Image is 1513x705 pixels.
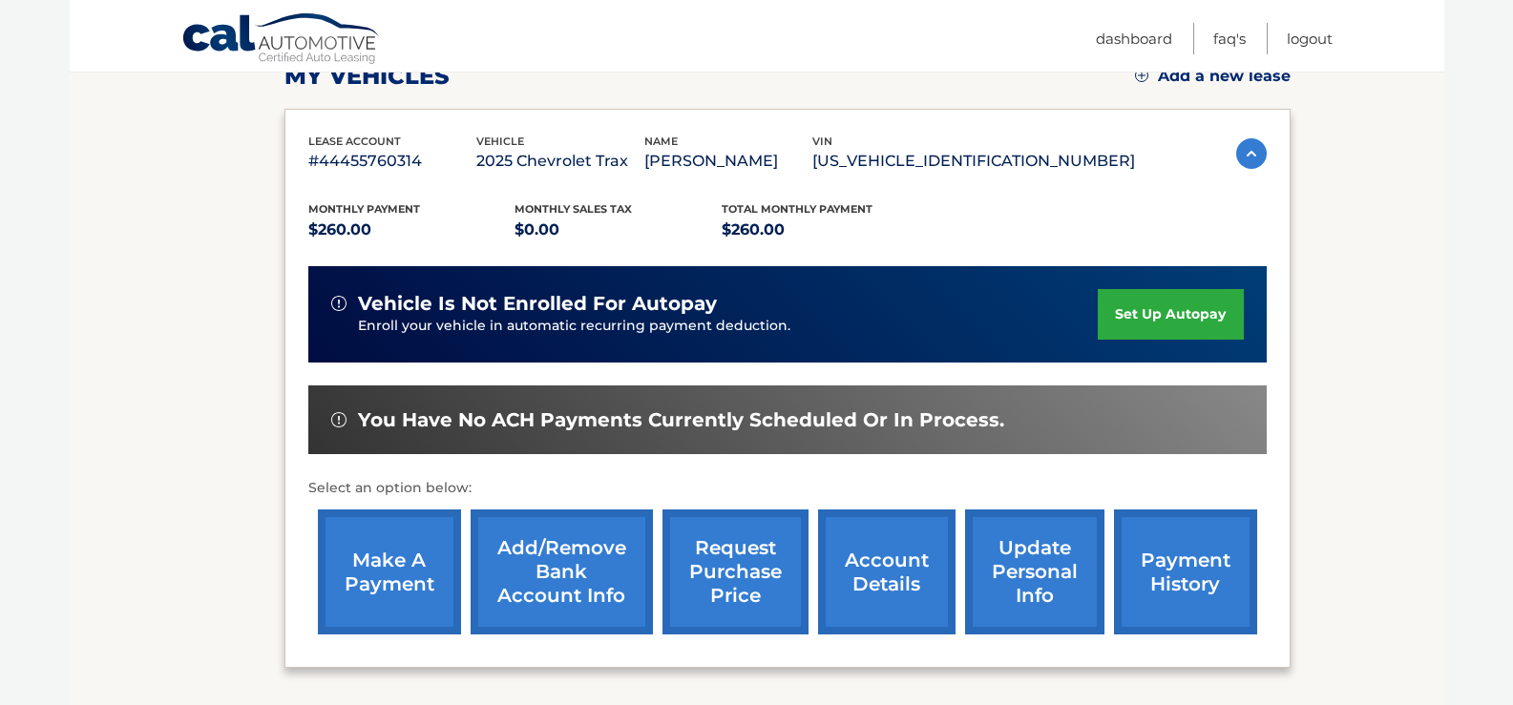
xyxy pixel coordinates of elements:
[318,509,461,634] a: make a payment
[331,296,347,311] img: alert-white.svg
[644,135,678,148] span: name
[965,509,1104,634] a: update personal info
[308,477,1267,500] p: Select an option below:
[181,12,382,68] a: Cal Automotive
[471,509,653,634] a: Add/Remove bank account info
[476,135,524,148] span: vehicle
[1098,289,1243,340] a: set up autopay
[308,148,476,175] p: #44455760314
[515,217,722,243] p: $0.00
[1096,23,1172,54] a: Dashboard
[358,408,1004,432] span: You have no ACH payments currently scheduled or in process.
[1213,23,1246,54] a: FAQ's
[812,135,832,148] span: vin
[662,509,809,634] a: request purchase price
[644,148,812,175] p: [PERSON_NAME]
[358,292,717,316] span: vehicle is not enrolled for autopay
[1135,69,1148,82] img: add.svg
[1236,138,1267,169] img: accordion-active.svg
[818,509,956,634] a: account details
[722,217,929,243] p: $260.00
[1114,509,1257,634] a: payment history
[308,202,420,216] span: Monthly Payment
[722,202,872,216] span: Total Monthly Payment
[515,202,632,216] span: Monthly sales Tax
[358,316,1099,337] p: Enroll your vehicle in automatic recurring payment deduction.
[1135,67,1291,86] a: Add a new lease
[308,135,401,148] span: lease account
[331,412,347,427] img: alert-white.svg
[476,148,644,175] p: 2025 Chevrolet Trax
[812,148,1135,175] p: [US_VEHICLE_IDENTIFICATION_NUMBER]
[1287,23,1333,54] a: Logout
[284,62,450,91] h2: my vehicles
[308,217,515,243] p: $260.00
